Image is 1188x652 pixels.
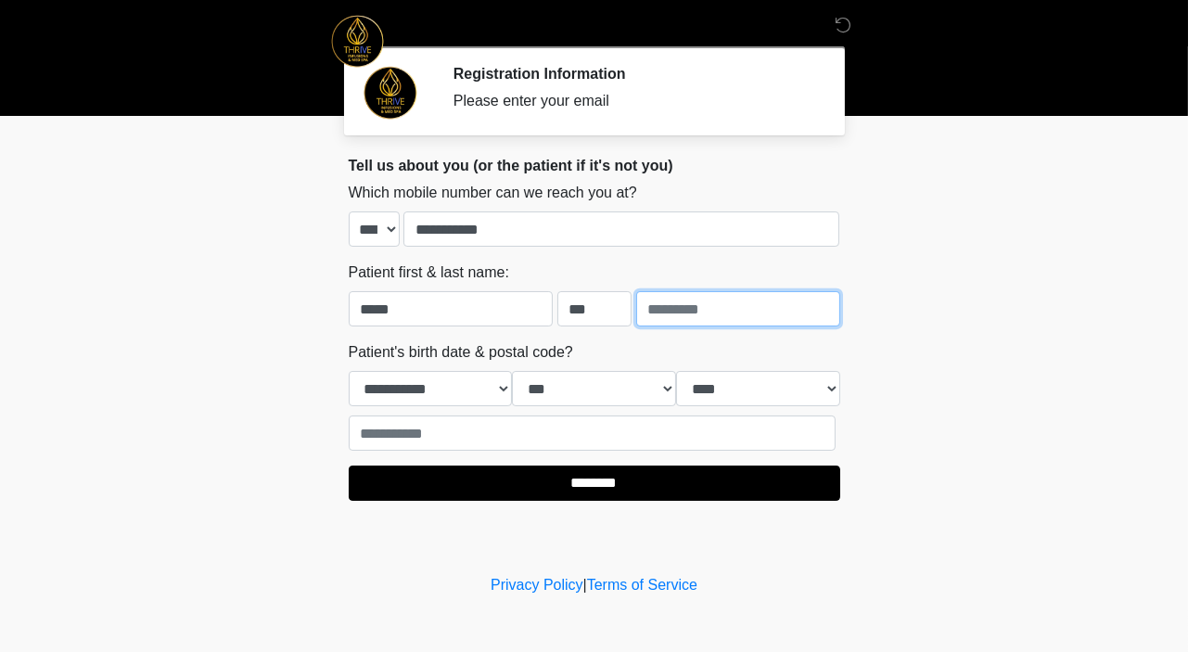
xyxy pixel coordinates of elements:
label: Patient first & last name: [349,262,509,284]
a: Privacy Policy [491,577,583,593]
div: Please enter your email [453,90,812,112]
label: Which mobile number can we reach you at? [349,182,637,204]
a: Terms of Service [587,577,697,593]
img: Thrive Infusions & MedSpa Logo [330,14,385,69]
img: Agent Avatar [363,65,418,121]
label: Patient's birth date & postal code? [349,341,573,364]
a: | [583,577,587,593]
h2: Tell us about you (or the patient if it's not you) [349,157,840,174]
